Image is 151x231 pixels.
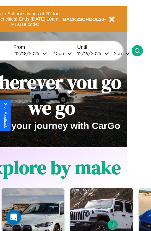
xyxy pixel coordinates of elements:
div: 12 / 18 / 2025 [15,50,42,56]
div: 10pm [51,50,67,56]
div: 2pm [111,50,125,56]
label: From [13,45,74,50]
button: 12/18/2025 [13,50,49,57]
button: 10pm [49,50,74,57]
label: Until [77,45,132,50]
div: Open Intercom Messenger [6,210,21,225]
div: Give Feedback [3,103,7,128]
b: BACK2SCHOOL20 [63,16,104,22]
div: 12 / 19 / 2025 [77,50,104,56]
button: 2pm [109,50,132,57]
